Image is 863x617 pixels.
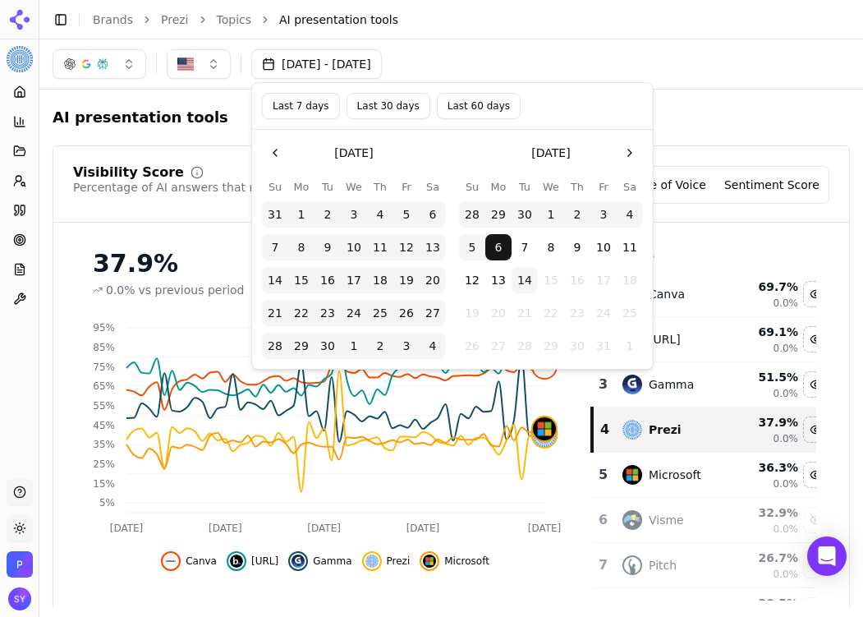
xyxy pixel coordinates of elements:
button: Monday, September 8th, 2025, selected [288,234,314,260]
a: Topics [217,12,252,28]
div: 36.3 % [739,459,798,476]
a: Brands [93,13,133,26]
div: 4 [600,420,606,440]
button: Wednesday, September 17th, 2025, selected [341,267,367,293]
th: Thursday [564,179,590,195]
button: Sunday, September 7th, 2025, selected [262,234,288,260]
button: Wednesday, October 1st, 2025, selected [538,201,564,228]
button: Friday, October 10th, 2025 [590,234,617,260]
img: microsoft [533,417,556,440]
span: Microsoft [444,555,489,568]
button: Go to the Next Month [617,140,643,166]
img: prezi [365,555,379,568]
span: Gamma [313,555,351,568]
span: [URL] [251,555,278,568]
button: Tuesday, September 9th, 2025, selected [314,234,341,260]
th: Sunday [459,179,485,195]
span: 0.0% [773,477,799,490]
span: 0.0% [773,297,799,310]
button: Monday, September 29th, 2025, selected [288,333,314,359]
span: 0.0% [773,568,799,581]
tspan: [DATE] [209,523,242,534]
img: visme [622,510,642,530]
img: Prezi [7,46,33,72]
button: Wednesday, October 8th, 2025 [538,234,564,260]
span: AI presentation tools [279,12,398,28]
button: Hide microsoft data [803,462,829,488]
span: vs previous period [139,282,245,298]
tspan: 95% [93,322,115,334]
button: Tuesday, September 30th, 2025, selected [512,201,538,228]
button: Hide beautiful.ai data [803,326,829,352]
button: Sunday, September 21st, 2025, selected [262,300,288,326]
tspan: 55% [93,400,115,412]
span: AI presentation tools [53,106,228,129]
div: 37.9% [93,249,558,279]
button: Friday, September 5th, 2025, selected [393,201,420,228]
img: United States [177,56,194,72]
img: beautiful.ai [230,555,243,568]
div: Gamma [649,376,694,393]
button: Wednesday, October 1st, 2025, selected [341,333,367,359]
button: Saturday, October 11th, 2025 [617,234,643,260]
img: Prezi [7,551,33,578]
div: 26.7 % [739,550,798,566]
th: Wednesday [538,179,564,195]
button: Sunday, September 28th, 2025, selected [262,333,288,359]
button: Sunday, October 12th, 2025 [459,267,485,293]
tspan: [DATE] [406,523,440,534]
button: Hide microsoft data [420,551,489,571]
tspan: [DATE] [307,523,341,534]
tr: 2beautiful.ai[URL]69.1%0.0%Hide beautiful.ai data [592,317,830,362]
img: pitch [622,555,642,575]
div: Pitch [649,557,677,573]
tr: 5microsoftMicrosoft36.3%0.0%Hide microsoft data [592,453,830,498]
tspan: 85% [93,342,115,353]
button: Monday, September 15th, 2025, selected [288,267,314,293]
button: Show visme data [803,507,829,533]
button: Sunday, October 5th, 2025, selected [459,234,485,260]
div: Percentage of AI answers that mention your brand [73,179,364,196]
img: gamma [622,375,642,394]
tspan: 15% [93,478,115,490]
button: Saturday, September 20th, 2025, selected [420,267,446,293]
div: 51.5 % [739,369,798,385]
th: Tuesday [512,179,538,195]
div: 69.7 % [739,279,798,295]
tspan: 65% [93,380,115,392]
button: Saturday, October 4th, 2025, selected [617,201,643,228]
button: Friday, September 12th, 2025, selected [393,234,420,260]
button: Today, Tuesday, October 14th, 2025 [512,267,538,293]
span: 0.0% [773,387,799,400]
div: 20.5 % [739,595,798,611]
button: Last 30 days [347,93,430,119]
button: Friday, September 19th, 2025, selected [393,267,420,293]
div: Prezi [649,421,682,438]
button: Current brand: Prezi [7,46,33,72]
th: Monday [485,179,512,195]
tspan: [DATE] [110,523,144,534]
button: Hide prezi data [803,417,829,443]
div: Canva [649,286,685,302]
div: 7 [599,555,606,575]
div: Microsoft [649,467,701,483]
button: Saturday, September 13th, 2025, selected [420,234,446,260]
button: Monday, October 6th, 2025, selected [485,234,512,260]
button: Saturday, September 27th, 2025, selected [420,300,446,326]
button: Tuesday, October 7th, 2025 [512,234,538,260]
div: Open Intercom Messenger [807,536,847,576]
button: Sunday, September 28th, 2025, selected [459,201,485,228]
button: Tuesday, September 23rd, 2025, selected [314,300,341,326]
button: Thursday, September 11th, 2025, selected [367,234,393,260]
button: Thursday, September 25th, 2025, selected [367,300,393,326]
span: 0.0% [773,342,799,355]
span: AI presentation tools [53,103,258,132]
img: microsoft [622,465,642,485]
img: canva [164,555,177,568]
button: Open user button [8,587,31,610]
table: September 2025 [262,179,446,359]
button: Hide gamma data [288,551,351,571]
th: Sunday [262,179,288,195]
button: Show pitch data [803,552,829,578]
div: 69.1 % [739,324,798,340]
